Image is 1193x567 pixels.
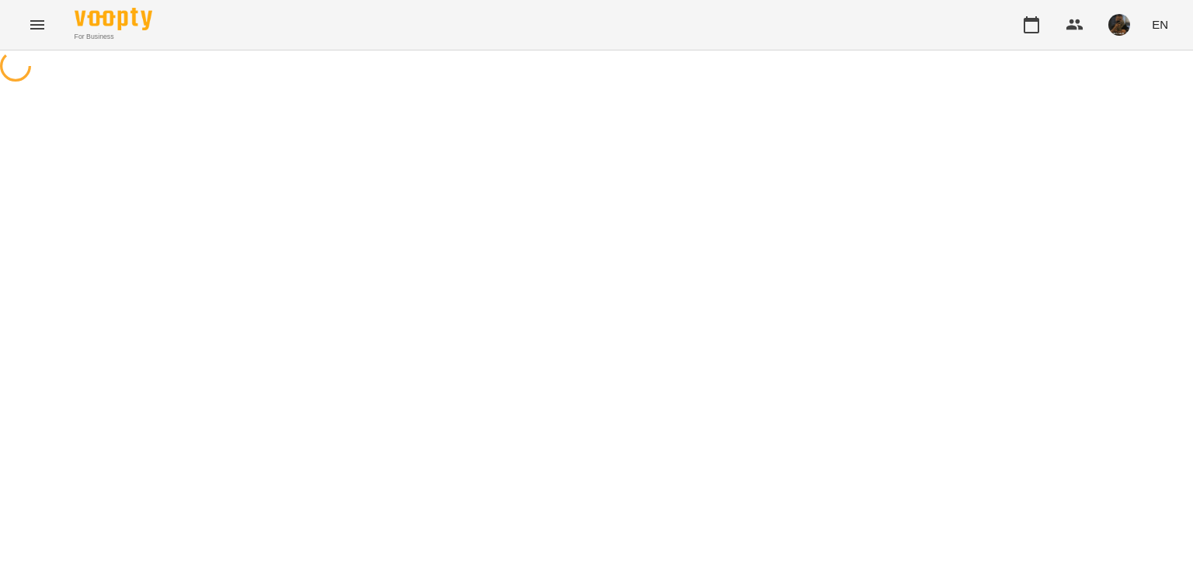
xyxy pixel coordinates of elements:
img: Voopty Logo [75,8,152,30]
span: For Business [75,32,152,42]
button: Menu [19,6,56,43]
span: EN [1152,16,1168,33]
button: EN [1146,10,1174,39]
img: 38836d50468c905d322a6b1b27ef4d16.jpg [1108,14,1130,36]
